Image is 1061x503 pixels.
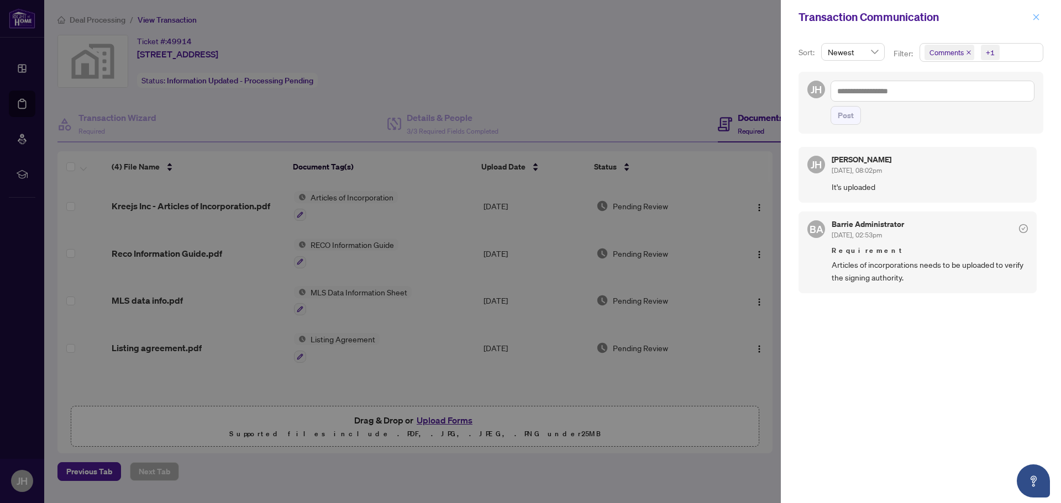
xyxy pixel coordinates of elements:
button: Post [831,106,861,125]
span: Comments [929,47,964,58]
div: +1 [986,47,995,58]
span: check-circle [1019,224,1028,233]
span: Articles of incorporations needs to be uploaded to verify the signing authority. [832,258,1028,284]
span: Comments [925,45,974,60]
p: Filter: [894,47,915,60]
span: Newest [828,44,878,60]
p: Sort: [799,46,817,59]
span: It's uploaded [832,181,1028,193]
span: [DATE], 02:53pm [832,231,882,239]
span: close [966,50,971,55]
span: JH [811,82,822,97]
span: [DATE], 08:02pm [832,166,882,174]
h5: [PERSON_NAME] [832,156,891,163]
span: BA [810,221,823,237]
h5: Barrie Administrator [832,220,904,228]
button: Open asap [1017,464,1050,497]
span: JH [811,157,822,172]
div: Transaction Communication [799,9,1029,25]
span: Requirement [832,245,1028,256]
span: close [1032,13,1040,21]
